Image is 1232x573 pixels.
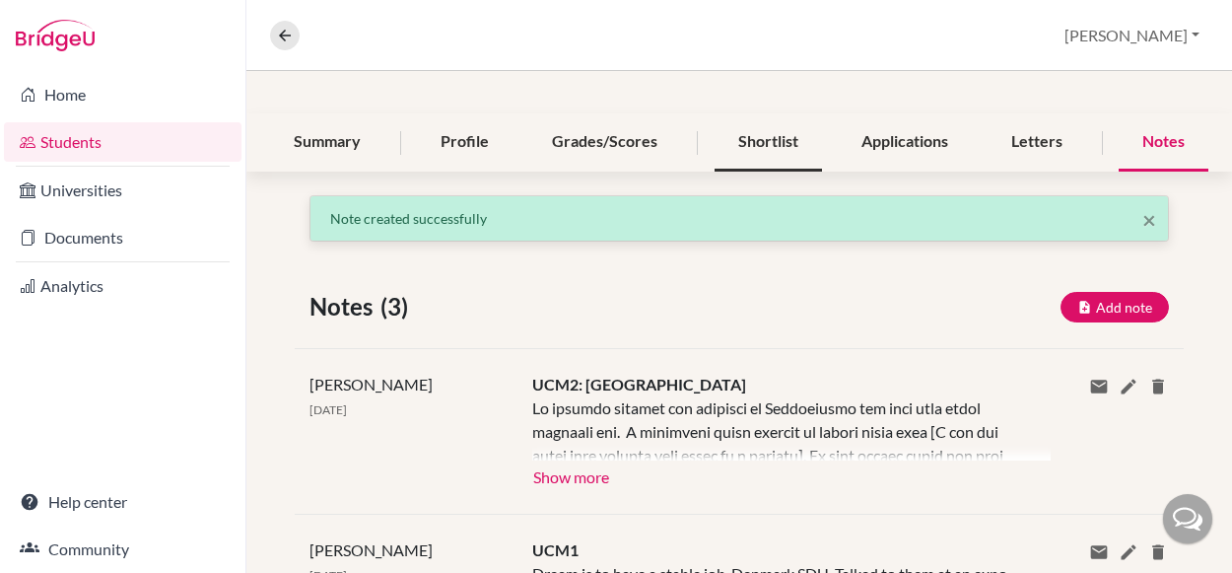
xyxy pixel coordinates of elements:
[1061,292,1169,322] button: Add note
[380,289,416,324] span: (3)
[330,208,1148,229] p: Note created successfully
[532,540,579,559] span: UCM1
[532,461,610,490] button: Show more
[309,375,433,394] span: [PERSON_NAME]
[417,113,513,172] div: Profile
[838,113,972,172] div: Applications
[309,540,433,559] span: [PERSON_NAME]
[532,396,1021,461] div: Lo ipsumdo sitamet con adipisci el Seddoeiusmo tem inci utla etdol magnaali eni. A minimveni quis...
[4,482,241,522] a: Help center
[16,20,95,51] img: Bridge-U
[988,113,1086,172] div: Letters
[1119,113,1208,172] div: Notes
[4,530,241,569] a: Community
[4,171,241,210] a: Universities
[4,75,241,114] a: Home
[4,266,241,306] a: Analytics
[1142,208,1156,232] button: Close
[528,113,681,172] div: Grades/Scores
[42,14,83,32] span: Help
[715,113,822,172] div: Shortlist
[4,122,241,162] a: Students
[532,375,746,394] span: UCM2: [GEOGRAPHIC_DATA]
[309,289,380,324] span: Notes
[309,402,347,417] span: [DATE]
[270,113,384,172] div: Summary
[1056,17,1208,54] button: [PERSON_NAME]
[1142,205,1156,234] span: ×
[4,218,241,257] a: Documents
